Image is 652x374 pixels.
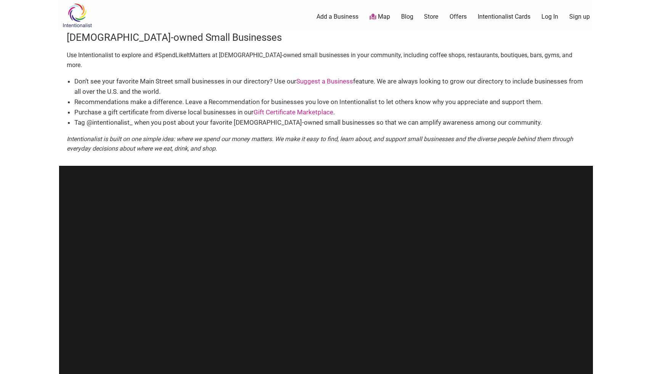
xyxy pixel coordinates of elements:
a: Gift Certificate Marketplace [254,108,333,116]
a: Blog [401,13,413,21]
li: Recommendations make a difference. Leave a Recommendation for businesses you love on Intentionali... [74,97,585,107]
a: Log In [541,13,558,21]
a: Intentionalist Cards [478,13,530,21]
li: Purchase a gift certificate from diverse local businesses in our . [74,107,585,117]
h3: [DEMOGRAPHIC_DATA]-owned Small Businesses [67,30,585,44]
li: Don’t see your favorite Main Street small businesses in our directory? Use our feature. We are al... [74,76,585,97]
a: Add a Business [316,13,358,21]
a: Store [424,13,438,21]
p: Use Intentionalist to explore and #SpendLikeItMatters at [DEMOGRAPHIC_DATA]-owned small businesse... [67,50,585,70]
em: Intentionalist is built on one simple idea: where we spend our money matters. We make it easy to ... [67,135,573,152]
a: Offers [450,13,467,21]
img: Intentionalist [59,3,95,28]
a: Suggest a Business [296,77,353,85]
a: Map [369,13,390,21]
li: Tag @intentionalist_ when you post about your favorite [DEMOGRAPHIC_DATA]-owned small businesses ... [74,117,585,128]
a: Sign up [569,13,590,21]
